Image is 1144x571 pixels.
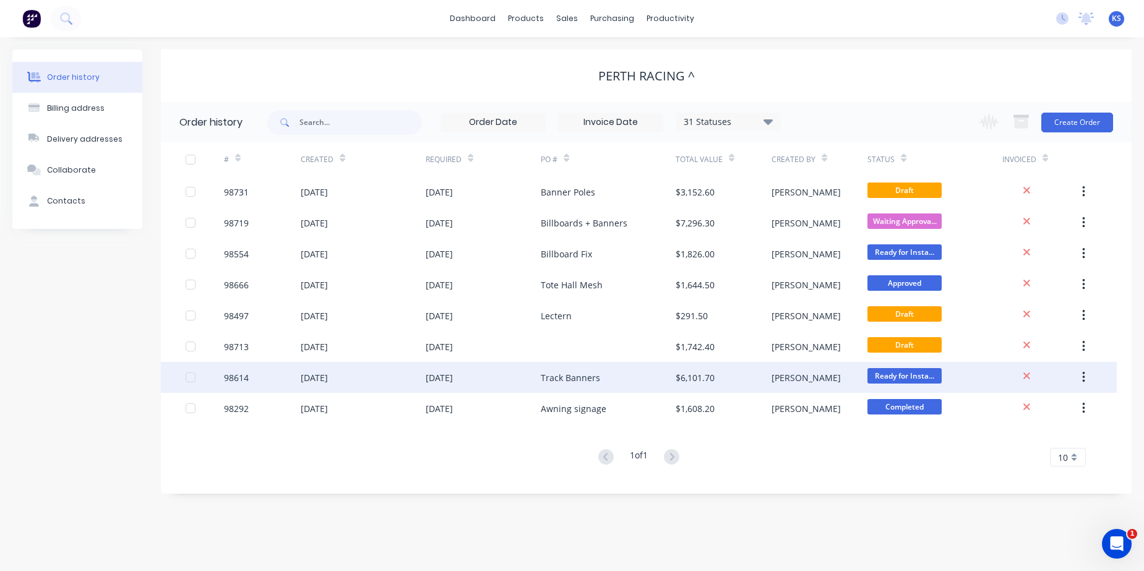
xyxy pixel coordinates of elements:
span: Ready for Insta... [867,368,942,384]
div: Billboards + Banners [541,217,627,230]
div: [DATE] [301,278,328,291]
div: Tote Hall Mesh [541,278,603,291]
span: Draft [867,182,942,198]
span: 1 [1127,529,1137,539]
div: 98713 [224,340,249,353]
div: $1,644.50 [676,278,715,291]
div: Required [426,142,541,176]
div: Created [301,154,333,165]
span: Ready for Insta... [867,244,942,260]
div: [DATE] [426,217,453,230]
span: 10 [1058,451,1068,464]
div: # [224,142,301,176]
span: Draft [867,337,942,353]
div: 98554 [224,247,249,260]
div: Order history [47,72,100,83]
img: Factory [22,9,41,28]
div: Banner Poles [541,186,595,199]
div: [DATE] [426,278,453,291]
button: Billing address [12,93,142,124]
div: [PERSON_NAME] [772,340,841,353]
iframe: Intercom live chat [1102,529,1132,559]
div: [DATE] [301,402,328,415]
div: Invoiced [1002,154,1036,165]
div: [DATE] [426,402,453,415]
div: 98497 [224,309,249,322]
div: Total Value [676,142,772,176]
div: Status [867,154,895,165]
div: [DATE] [301,247,328,260]
div: 98666 [224,278,249,291]
div: 31 Statuses [676,115,780,129]
div: 98614 [224,371,249,384]
div: $1,826.00 [676,247,715,260]
div: Track Banners [541,371,600,384]
div: [PERSON_NAME] [772,278,841,291]
div: [PERSON_NAME] [772,186,841,199]
div: [PERSON_NAME] [772,247,841,260]
div: [PERSON_NAME] [772,309,841,322]
input: Invoice Date [559,113,663,132]
div: $3,152.60 [676,186,715,199]
div: [DATE] [426,247,453,260]
div: Created By [772,154,815,165]
div: Created [301,142,426,176]
button: Order history [12,62,142,93]
div: [DATE] [301,371,328,384]
div: Created By [772,142,867,176]
div: Required [426,154,462,165]
div: 98731 [224,186,249,199]
div: 98719 [224,217,249,230]
span: Waiting Approva... [867,213,942,229]
div: $291.50 [676,309,708,322]
span: KS [1112,13,1121,24]
div: [PERSON_NAME] [772,217,841,230]
div: $1,742.40 [676,340,715,353]
div: [DATE] [426,340,453,353]
div: PO # [541,142,675,176]
div: Order history [179,115,243,130]
div: sales [550,9,584,28]
div: Delivery addresses [47,134,123,145]
div: 1 of 1 [630,449,648,466]
div: [PERSON_NAME] [772,371,841,384]
a: dashboard [444,9,502,28]
button: Collaborate [12,155,142,186]
div: Invoiced [1002,142,1079,176]
div: Billboard Fix [541,247,592,260]
div: products [502,9,550,28]
div: # [224,154,229,165]
div: Status [867,142,1002,176]
div: productivity [640,9,700,28]
div: purchasing [584,9,640,28]
div: [DATE] [301,340,328,353]
input: Search... [299,110,422,135]
span: Draft [867,306,942,322]
div: Billing address [47,103,105,114]
div: [DATE] [426,186,453,199]
div: Lectern [541,309,572,322]
div: $7,296.30 [676,217,715,230]
div: $6,101.70 [676,371,715,384]
div: [DATE] [301,186,328,199]
button: Contacts [12,186,142,217]
span: Approved [867,275,942,291]
div: $1,608.20 [676,402,715,415]
div: Contacts [47,195,85,207]
button: Delivery addresses [12,124,142,155]
div: [DATE] [426,371,453,384]
div: Total Value [676,154,723,165]
div: Perth Racing ^ [598,69,695,84]
input: Order Date [441,113,545,132]
div: Awning signage [541,402,606,415]
div: [PERSON_NAME] [772,402,841,415]
span: Completed [867,399,942,414]
div: [DATE] [301,217,328,230]
div: PO # [541,154,557,165]
div: [DATE] [301,309,328,322]
div: 98292 [224,402,249,415]
div: Collaborate [47,165,96,176]
button: Create Order [1041,113,1113,132]
div: [DATE] [426,309,453,322]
